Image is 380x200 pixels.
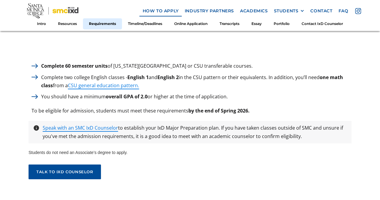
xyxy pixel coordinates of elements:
[31,18,52,29] a: Intro
[355,8,361,14] img: icon - instagram
[168,18,214,29] a: Online Application
[268,18,296,29] a: Portfolio
[41,74,343,89] strong: one math class
[29,107,253,115] p: To be eligible for admission, students must meet these requirements
[157,74,179,81] strong: English 2
[27,3,79,19] img: Santa Monica College - SMC IxD logo
[38,62,256,70] p: of [US_STATE][GEOGRAPHIC_DATA] or CSU transferable courses.
[307,5,335,17] a: contact
[41,63,108,69] strong: Complete 60 semester units
[68,82,139,89] a: CSU general education pattern.
[274,8,304,14] div: STUDENTS
[43,125,118,132] a: Speak with an SMC IxD Counselor
[237,5,271,17] a: Academics
[52,18,83,29] a: Resources
[139,5,181,17] a: how to apply
[38,93,231,101] p: You should have a minimum or higher at the time of application.
[127,74,149,81] strong: English 1
[296,18,349,29] a: Contact IxD Counselor
[106,93,147,100] strong: overall GPA of 2.0
[274,8,298,14] div: STUDENTS
[38,73,351,90] p: Complete two college English classes - and in the CSU pattern or their equivalents. In addition, ...
[83,18,122,29] a: Requirements
[214,18,245,29] a: Transcripts
[182,5,237,17] a: industry partners
[40,124,350,140] p: to establish your IxD Major Preparation plan. If you have taken classes outside of SMC and unsure...
[188,107,250,114] strong: by the end of Spring 2026.
[122,18,168,29] a: Timeline/Deadlines
[29,149,351,158] div: Students do not need an Associate’s degree to apply.
[335,5,351,17] a: faq
[36,170,93,174] div: talk to ixd counselor
[29,165,101,180] a: talk to ixd counselor
[245,18,268,29] a: Essay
